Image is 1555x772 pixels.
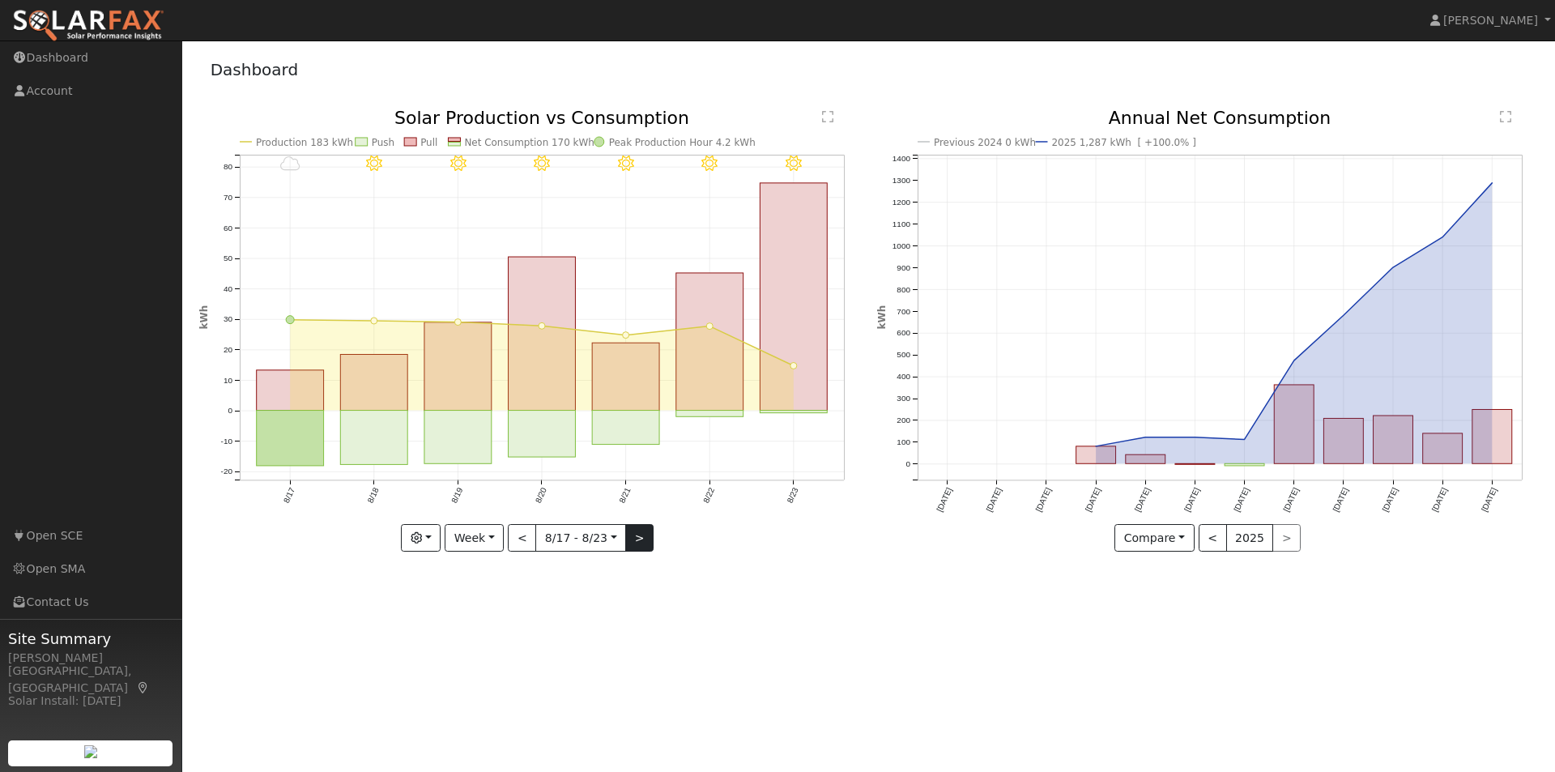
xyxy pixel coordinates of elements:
[760,411,827,413] rect: onclick=""
[136,681,151,694] a: Map
[897,307,910,316] text: 700
[1443,14,1538,27] span: [PERSON_NAME]
[394,108,689,128] text: Solar Production vs Consumption
[706,323,713,330] circle: onclick=""
[905,459,910,468] text: 0
[592,343,659,411] rect: onclick=""
[618,156,634,172] i: 8/21 - Clear
[1142,434,1148,441] circle: onclick=""
[223,376,232,385] text: 10
[256,137,353,148] text: Production 183 kWh
[592,411,659,445] rect: onclick=""
[1275,385,1314,463] rect: onclick=""
[893,176,911,185] text: 1300
[1324,419,1364,464] rect: onclick=""
[366,156,382,172] i: 8/18 - Clear
[625,524,654,552] button: >
[534,486,548,505] text: 8/20
[449,156,466,172] i: 8/19 - Clear
[1052,137,1196,148] text: 2025 1,287 kWh [ +100.0% ]
[876,305,888,330] text: kWh
[1331,486,1350,513] text: [DATE]
[790,363,797,369] circle: onclick=""
[622,332,628,339] circle: onclick=""
[1374,416,1413,463] rect: onclick=""
[1500,110,1511,123] text: 
[279,156,300,172] i: 8/17 - MostlyCloudy
[1199,524,1227,552] button: <
[445,524,504,552] button: Week
[1242,437,1248,443] circle: onclick=""
[1093,443,1099,450] circle: onclick=""
[424,411,492,464] rect: onclick=""
[760,183,827,411] rect: onclick=""
[1282,486,1301,513] text: [DATE]
[256,370,323,411] rect: onclick=""
[508,524,536,552] button: <
[449,486,464,505] text: 8/19
[220,437,232,446] text: -10
[371,137,394,148] text: Push
[786,486,800,505] text: 8/23
[256,411,323,466] rect: onclick=""
[897,285,910,294] text: 800
[1489,180,1496,186] circle: onclick=""
[617,486,632,505] text: 8/21
[1076,446,1116,463] rect: onclick=""
[1109,108,1331,128] text: Annual Net Consumption
[211,60,299,79] a: Dashboard
[340,411,407,465] rect: onclick=""
[1226,524,1274,552] button: 2025
[508,257,575,411] rect: onclick=""
[535,524,626,552] button: 8/17 - 8/23
[1423,433,1463,463] rect: onclick=""
[424,322,492,411] rect: onclick=""
[893,154,911,163] text: 1400
[1133,486,1152,513] text: [DATE]
[897,263,910,272] text: 900
[8,628,173,650] span: Site Summary
[897,437,910,446] text: 100
[985,486,1003,513] text: [DATE]
[220,467,232,476] text: -20
[1126,455,1165,464] rect: onclick=""
[223,345,232,354] text: 20
[223,315,232,324] text: 30
[1225,464,1264,467] rect: onclick=""
[893,241,911,250] text: 1000
[676,273,743,411] rect: onclick=""
[12,9,164,43] img: SolarFax
[822,110,833,123] text: 
[223,163,232,172] text: 80
[420,137,437,148] text: Pull
[1192,434,1199,441] circle: onclick=""
[897,373,910,382] text: 400
[8,650,173,667] div: [PERSON_NAME]
[539,323,545,330] circle: onclick=""
[1175,464,1215,465] rect: onclick=""
[676,411,743,417] rect: onclick=""
[534,156,550,172] i: 8/20 - Clear
[223,254,232,262] text: 50
[1182,486,1201,513] text: [DATE]
[1233,486,1251,513] text: [DATE]
[223,284,232,293] text: 40
[454,319,461,326] circle: onclick=""
[786,156,802,172] i: 8/23 - Clear
[1084,486,1102,513] text: [DATE]
[1390,264,1396,271] circle: onclick=""
[893,198,911,207] text: 1200
[1381,486,1399,513] text: [DATE]
[198,305,210,330] text: kWh
[897,329,910,338] text: 600
[1440,234,1446,241] circle: onclick=""
[84,745,97,758] img: retrieve
[365,486,380,505] text: 8/18
[897,395,910,403] text: 300
[8,663,173,697] div: [GEOGRAPHIC_DATA], [GEOGRAPHIC_DATA]
[1472,410,1512,464] rect: onclick=""
[935,486,953,513] text: [DATE]
[228,407,232,416] text: 0
[934,137,1036,148] text: Previous 2024 0 kWh
[897,416,910,424] text: 200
